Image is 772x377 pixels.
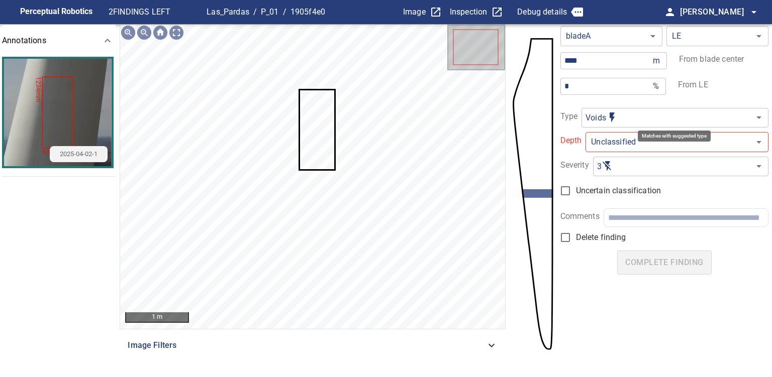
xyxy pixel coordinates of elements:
img: Cropped image of finding key Las_Pardas/P_01/1905f4e0-323d-11f0-af06-79e9ce7e3883. Inspection 202... [4,59,112,166]
div: Image Filters [120,333,506,357]
label: From LE [678,81,708,89]
p: Debug details [517,6,567,18]
div: Unclassified [586,132,768,152]
div: LE [666,26,768,46]
div: LE [670,30,764,42]
div: bladeA [560,26,662,46]
p: % [653,81,659,91]
span: [PERSON_NAME] [680,5,760,19]
span: 2025-04-02-1 [54,150,104,159]
p: Image [403,6,426,18]
p: 2 FINDINGS LEFT [109,6,207,18]
p: Annotations [2,35,46,47]
span: / [253,6,257,18]
p: m [653,56,660,65]
p: Las_Pardas [207,6,249,18]
div: Please select a valid value [560,132,769,152]
label: Depth [560,137,582,145]
img: Zoom out [136,25,152,41]
div: Unclassified [590,136,764,148]
span: arrow_drop_down [748,6,760,18]
figcaption: Perceptual Robotics [20,4,92,20]
a: P_01 [261,7,279,17]
label: Severity [560,161,589,169]
img: Toggle full page [168,25,184,41]
span: Image Filters [128,339,486,351]
label: Comments [560,212,600,220]
span: / [283,6,286,18]
span: Delete finding [576,231,626,243]
span: person [664,6,676,18]
a: 1905f4e0 [291,7,325,17]
div: 3 [593,156,769,176]
button: 2025-04-02-1 [4,59,112,166]
img: Zoom in [120,25,136,41]
label: From blade center [679,55,744,63]
a: Image [403,6,442,18]
p: Inspection [450,6,488,18]
label: Type [560,112,578,120]
button: [PERSON_NAME] [676,2,760,22]
div: Voids [586,111,764,123]
div: bladeA [564,30,658,42]
span: Uncertain classification [576,185,661,197]
img: Go home [152,25,168,41]
a: Inspection [450,6,504,18]
div: Does not match with suggested severity [597,160,765,172]
div: Annotations [2,25,118,57]
div: Voids [582,107,768,128]
label: Select this if you're unsure about the classification and it may need further review, reinspectio... [555,180,761,201]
